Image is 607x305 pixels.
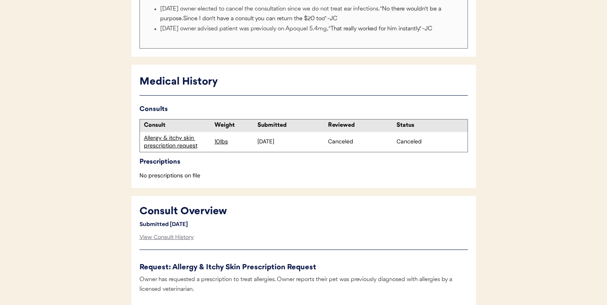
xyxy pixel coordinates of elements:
div: Submitted [DATE] [139,219,200,229]
div: No prescriptions on file [139,172,468,180]
div: Allergy & itchy skin prescription request [144,134,210,150]
div: View Consult History [139,229,194,245]
div: Reviewed [328,122,395,130]
div: Canceled [328,138,395,146]
div: Status [397,122,463,130]
div: Medical History [139,75,468,90]
div: Consult [144,122,210,130]
li: [DATE] owner elected to cancel the consultation since we do not treat ear infections. " [160,4,465,24]
div: 10lbs [214,138,255,146]
div: Prescriptions [139,156,468,168]
div: Consults [139,104,468,115]
div: Submitted [257,122,324,130]
div: Request: Allergy & Itchy Skin Prescription Request [139,262,468,273]
span: That really worked for him instantly." -JC [330,26,432,32]
div: Weight [214,122,255,130]
div: Owner has requested a prescription to treat allergies. Owner reports their pet was previously dia... [139,275,468,295]
li: [DATE] owner advised patient was previously on Apoquel 5.4mg, " [160,24,465,34]
div: Consult Overview [139,204,379,220]
div: Canceled [397,138,463,146]
div: [DATE] [257,138,324,146]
